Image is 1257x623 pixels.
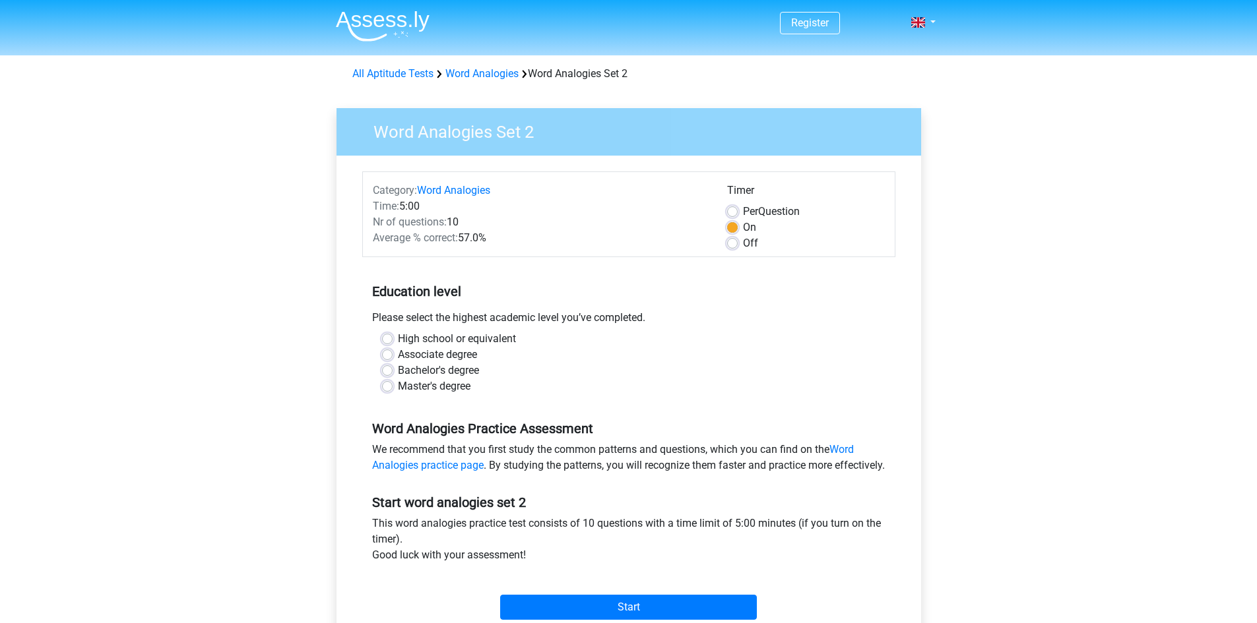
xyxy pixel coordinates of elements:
[372,494,886,510] h5: Start word analogies set 2
[362,310,895,331] div: Please select the highest academic level you’ve completed.
[373,200,399,212] span: Time:
[347,66,911,82] div: Word Analogies Set 2
[398,363,479,378] label: Bachelor's degree
[398,347,477,363] label: Associate degree
[358,117,911,142] h3: Word Analogies Set 2
[373,231,458,244] span: Average % correct:
[363,230,717,246] div: 57.0%
[727,183,885,204] div: Timer
[791,16,829,29] a: Register
[398,378,470,394] label: Master's degree
[500,595,757,620] input: Start
[743,205,758,218] span: Per
[362,442,895,479] div: We recommend that you first study the common patterns and questions, which you can find on the . ...
[373,216,447,228] span: Nr of questions:
[417,184,490,196] a: Word Analogies
[372,278,886,305] h5: Education level
[398,331,516,347] label: High school or equivalent
[743,220,756,235] label: On
[362,516,895,568] div: This word analogies practice test consists of 10 questions with a time limit of 5:00 minutes (if ...
[373,184,417,196] span: Category:
[743,204,800,220] label: Question
[363,214,717,230] div: 10
[336,11,430,42] img: Assessly
[372,421,886,436] h5: Word Analogies Practice Assessment
[363,198,717,214] div: 5:00
[743,235,758,251] label: Off
[445,67,519,80] a: Word Analogies
[352,67,434,80] a: All Aptitude Tests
